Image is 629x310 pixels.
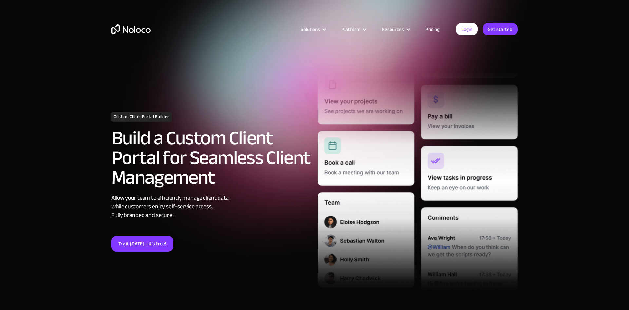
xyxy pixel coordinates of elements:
[333,25,373,33] div: Platform
[111,24,151,34] a: home
[483,23,518,35] a: Get started
[341,25,360,33] div: Platform
[111,128,311,187] h2: Build a Custom Client Portal for Seamless Client Management
[111,236,173,252] a: Try it [DATE]—it’s free!
[111,194,311,219] div: Allow your team to efficiently manage client data while customers enjoy self-service access. Full...
[382,25,404,33] div: Resources
[373,25,417,33] div: Resources
[456,23,478,35] a: Login
[417,25,448,33] a: Pricing
[111,112,172,122] h1: Custom Client Portal Builder
[301,25,320,33] div: Solutions
[293,25,333,33] div: Solutions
